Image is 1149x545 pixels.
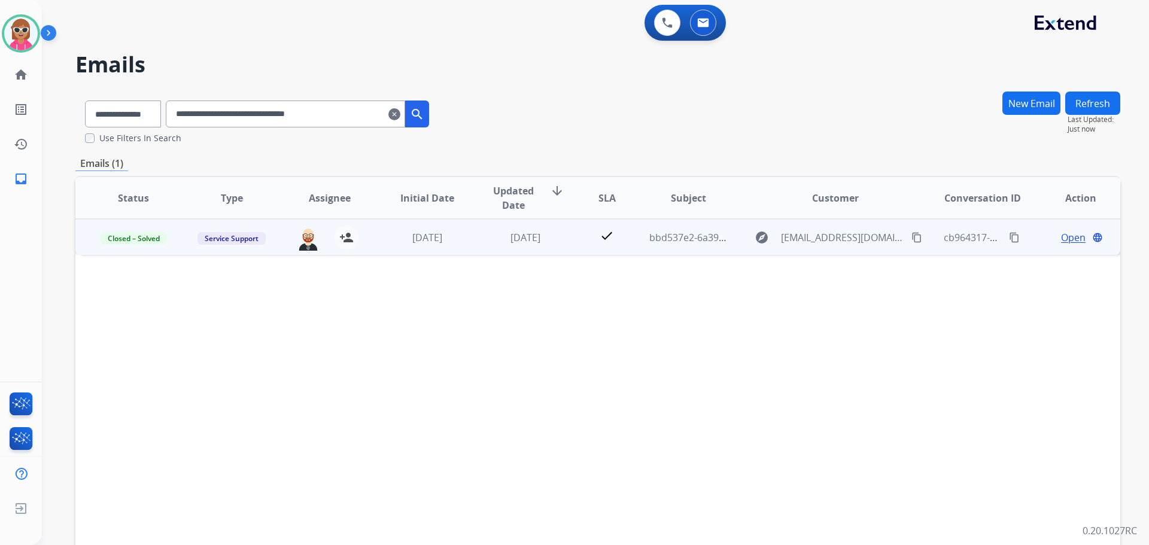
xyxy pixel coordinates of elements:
[487,184,541,212] span: Updated Date
[296,226,320,251] img: agent-avatar
[14,137,28,151] mat-icon: history
[14,102,28,117] mat-icon: list_alt
[1061,230,1086,245] span: Open
[75,53,1120,77] h2: Emails
[412,231,442,244] span: [DATE]
[1022,177,1120,219] th: Action
[1068,115,1120,124] span: Last Updated:
[388,107,400,121] mat-icon: clear
[410,107,424,121] mat-icon: search
[600,229,614,243] mat-icon: check
[1002,92,1060,115] button: New Email
[101,232,167,245] span: Closed – Solved
[339,230,354,245] mat-icon: person_add
[755,230,769,245] mat-icon: explore
[309,191,351,205] span: Assignee
[1068,124,1120,134] span: Just now
[197,232,266,245] span: Service Support
[118,191,149,205] span: Status
[550,184,564,198] mat-icon: arrow_downward
[99,132,181,144] label: Use Filters In Search
[221,191,243,205] span: Type
[4,17,38,50] img: avatar
[944,191,1021,205] span: Conversation ID
[14,68,28,82] mat-icon: home
[75,156,128,171] p: Emails (1)
[1083,523,1137,538] p: 0.20.1027RC
[598,191,616,205] span: SLA
[911,232,922,243] mat-icon: content_copy
[1065,92,1120,115] button: Refresh
[1009,232,1020,243] mat-icon: content_copy
[1092,232,1103,243] mat-icon: language
[671,191,706,205] span: Subject
[510,231,540,244] span: [DATE]
[944,231,1124,244] span: cb964317-aed8-48fc-9040-65a81090ebf1
[400,191,454,205] span: Initial Date
[14,172,28,186] mat-icon: inbox
[781,230,904,245] span: [EMAIL_ADDRESS][DOMAIN_NAME]
[812,191,859,205] span: Customer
